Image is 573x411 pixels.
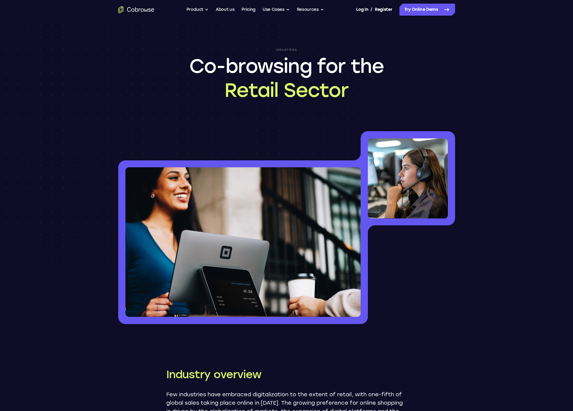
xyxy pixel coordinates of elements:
[189,78,384,102] span: Retail Sector
[166,367,407,382] h2: Industry overview
[216,4,234,16] a: About us
[118,6,154,13] a: Go to the home page
[263,4,290,16] button: Use Cases
[186,4,209,16] button: Product
[189,54,384,102] h1: Co-browsing for the
[242,4,255,16] a: Pricing
[276,48,297,52] p: Industries
[375,4,392,16] a: Register
[118,131,455,324] img: Co-browsing for the Retail Sector
[399,4,455,16] a: Try Online Demo
[371,6,372,13] span: /
[356,4,368,16] a: Log In
[297,4,324,16] button: Resources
